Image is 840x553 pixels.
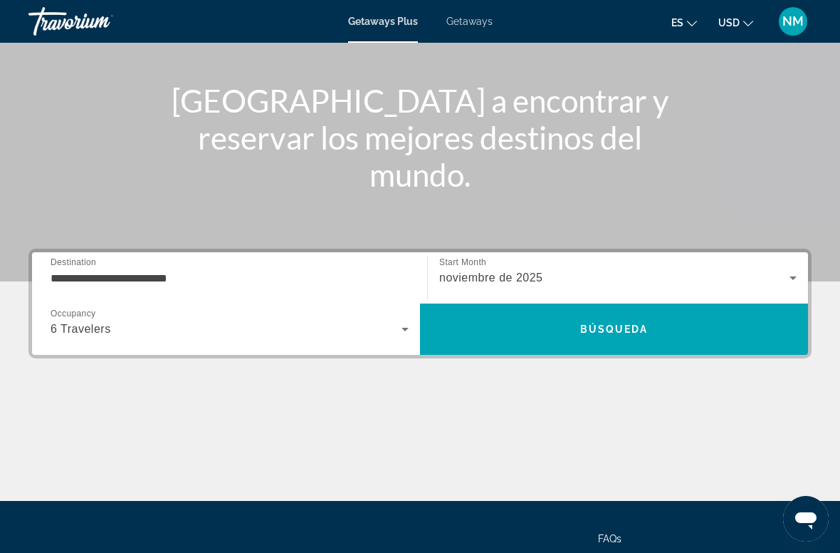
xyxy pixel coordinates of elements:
[420,304,808,355] button: Search
[439,272,542,284] span: noviembre de 2025
[153,82,687,193] h1: [GEOGRAPHIC_DATA] a encontrar y reservar los mejores destinos del mundo.
[718,12,753,33] button: Change currency
[51,257,96,267] span: Destination
[671,12,697,33] button: Change language
[718,17,740,29] span: USD
[580,324,649,335] span: Búsqueda
[598,533,621,544] a: FAQs
[782,14,804,29] span: NM
[783,496,829,542] iframe: Botón para iniciar la ventana de mensajería
[32,252,808,355] div: Search widget
[348,16,418,27] a: Getaways Plus
[28,3,171,40] a: Travorium
[51,323,111,335] span: 6 Travelers
[446,16,493,27] a: Getaways
[671,17,683,29] span: es
[51,309,95,319] span: Occupancy
[51,270,409,287] input: Select destination
[439,258,486,267] span: Start Month
[775,6,812,36] button: User Menu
